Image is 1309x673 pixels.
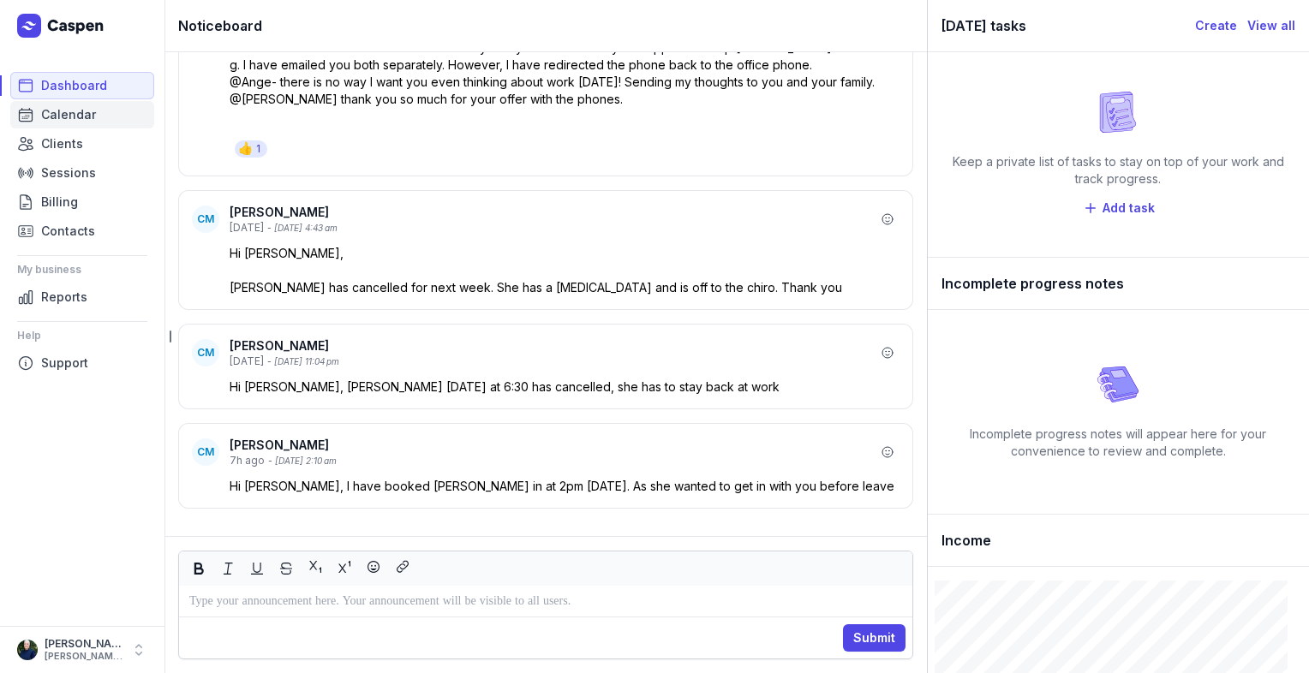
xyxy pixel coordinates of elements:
span: Submit [853,628,895,648]
div: [PERSON_NAME][EMAIL_ADDRESS][DOMAIN_NAME][PERSON_NAME] [45,651,123,663]
div: [PERSON_NAME] [230,204,876,221]
span: CM [197,346,214,360]
span: CM [197,212,214,226]
span: Sessions [41,163,96,183]
div: [DATE] [230,354,264,368]
div: Income [928,515,1309,567]
div: 7h ago [230,454,265,468]
div: [DATE] tasks [941,14,1195,38]
span: Contacts [41,221,95,241]
div: [PERSON_NAME] [230,437,876,454]
span: Reports [41,287,87,307]
div: 👍 [238,140,253,158]
p: Hi [PERSON_NAME], I have booked [PERSON_NAME] in at 2pm [DATE]. As she wanted to get in with you ... [230,478,900,495]
div: 1 [256,142,260,156]
div: [PERSON_NAME] [45,637,123,651]
p: [PERSON_NAME] has cancelled for next week. She has a [MEDICAL_DATA] and is off to the chiro. Than... [230,279,900,296]
a: Create [1195,15,1237,36]
img: User profile image [17,640,38,660]
span: Dashboard [41,75,107,96]
span: Support [41,353,88,373]
div: [DATE] [230,221,264,235]
span: Billing [41,192,78,212]
div: Keep a private list of tasks to stay on top of your work and track progress. [941,153,1295,188]
div: My business [17,256,147,283]
p: Hi [PERSON_NAME], [PERSON_NAME] [DATE] at 6:30 has cancelled, she has to stay back at work [230,378,900,396]
a: View all [1247,15,1295,36]
span: CM [197,445,214,459]
div: Help [17,322,147,349]
div: Incomplete progress notes [928,258,1309,310]
span: Clients [41,134,83,154]
p: @Ange- there is no way I want you even thinking about work [DATE]! Sending my thoughts to you and... [230,74,900,91]
div: Incomplete progress notes will appear here for your convenience to review and complete. [941,426,1295,460]
div: - [DATE] 2:10 am [268,455,337,468]
div: [PERSON_NAME] [230,337,876,354]
span: Add task [1103,198,1155,218]
button: Submit [843,624,906,652]
div: - [DATE] 4:43 am [267,222,338,235]
p: Hi [PERSON_NAME], [230,245,900,262]
p: @[PERSON_NAME] thank you so much for your offer with the phones. [230,91,900,108]
span: Calendar [41,104,96,125]
div: - [DATE] 11:04 pm [267,355,339,368]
